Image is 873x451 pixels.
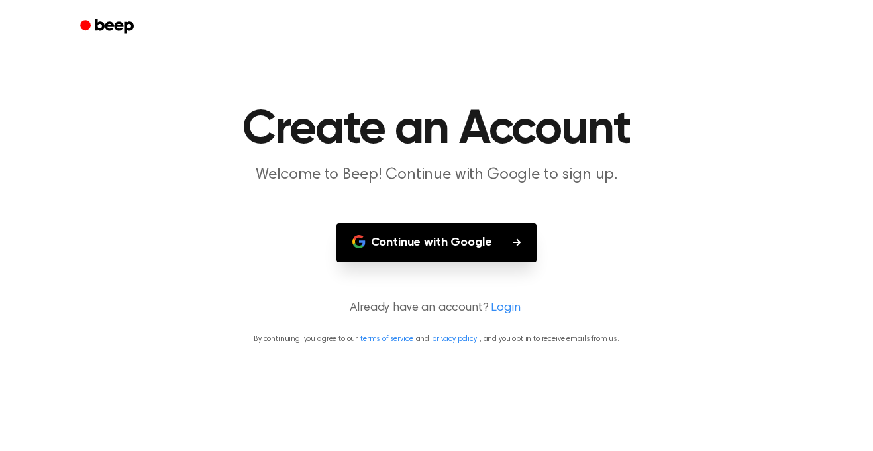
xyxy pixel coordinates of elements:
a: Login [491,299,520,317]
a: privacy policy [432,335,477,343]
p: Welcome to Beep! Continue with Google to sign up. [182,164,691,186]
h1: Create an Account [97,106,776,154]
a: terms of service [360,335,413,343]
a: Beep [71,14,146,40]
button: Continue with Google [336,223,537,262]
p: Already have an account? [16,299,857,317]
p: By continuing, you agree to our and , and you opt in to receive emails from us. [16,333,857,345]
